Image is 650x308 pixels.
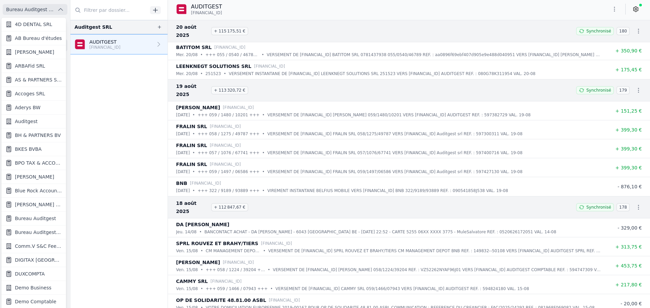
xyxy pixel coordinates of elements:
span: [PERSON_NAME] (Fiduciaire) [15,201,62,208]
span: Comm.V S&C Feel good [15,243,62,250]
span: Accoges SRL [15,90,45,97]
span: Demo Comptable [15,298,56,305]
span: [PERSON_NAME] [15,173,54,180]
span: DIGITAX [GEOGRAPHIC_DATA] SRL [15,257,62,263]
span: Bureau Auditgest [15,215,56,222]
span: Blue Rock Accounting [15,187,62,194]
span: Auditgest [15,118,38,125]
span: Demo Business [15,284,51,291]
span: BKES BVBA [15,146,42,152]
span: DUXCOMPTA [15,270,45,277]
span: AS & PARTNERS SRL [15,76,62,83]
span: BH & PARTNERS BV [15,132,61,139]
span: BPO TAX & ACCOUNTANCY SRL [15,160,62,166]
span: Aderys BW [15,104,41,111]
span: [PERSON_NAME] [15,49,54,55]
span: ARBAFid SRL [15,63,45,69]
span: Bureau Auditgest - [PERSON_NAME] [15,229,62,236]
span: AB Bureau d'études [15,35,62,42]
span: 4D DENTAL SRL [15,21,52,28]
